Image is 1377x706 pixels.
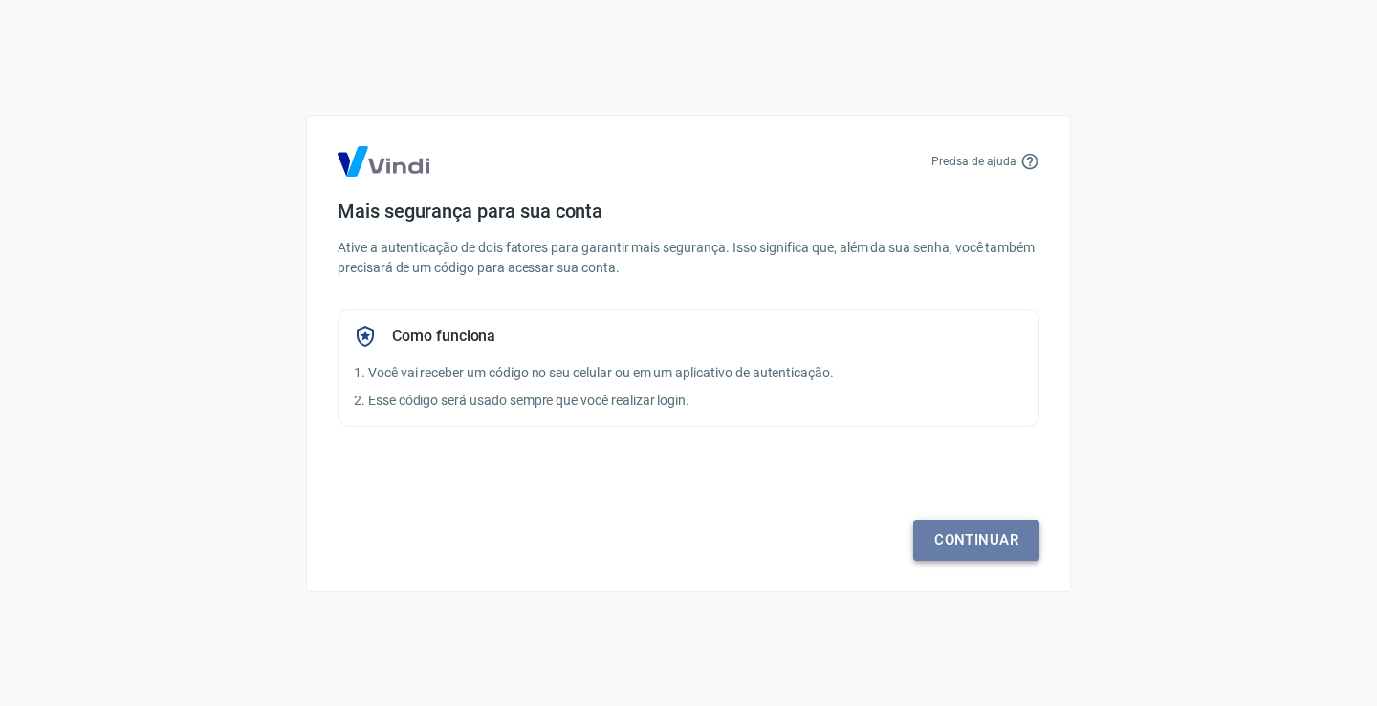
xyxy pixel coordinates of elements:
h4: Mais segurança para sua conta [338,200,1039,223]
img: Logo Vind [338,146,429,177]
p: Precisa de ajuda [931,153,1016,170]
a: Continuar [913,520,1039,560]
p: 1. Você vai receber um código no seu celular ou em um aplicativo de autenticação. [354,363,1023,383]
p: Ative a autenticação de dois fatores para garantir mais segurança. Isso significa que, além da su... [338,238,1039,278]
p: 2. Esse código será usado sempre que você realizar login. [354,391,1023,411]
h5: Como funciona [392,327,495,346]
